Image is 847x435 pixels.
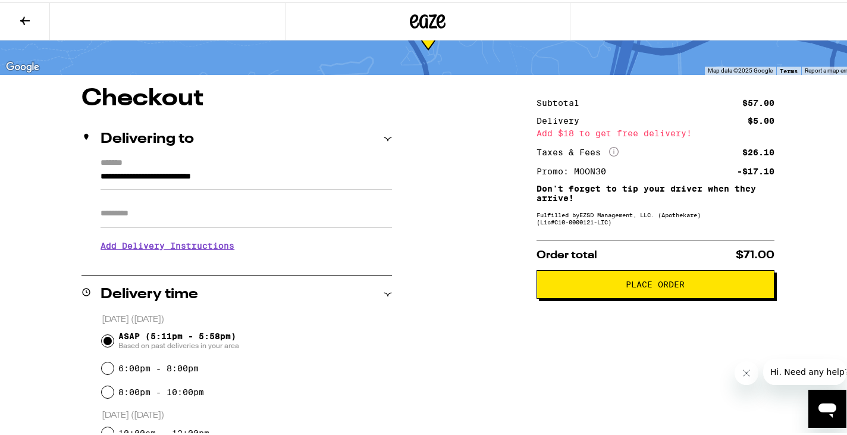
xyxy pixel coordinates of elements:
h2: Delivering to [101,130,194,144]
img: Google [3,57,42,73]
iframe: Message from company [763,356,846,383]
span: Order total [537,248,597,258]
span: Based on past deliveries in your area [118,339,239,348]
span: ASAP (5:11pm - 5:58pm) [118,329,239,348]
span: Hi. Need any help? [7,8,86,18]
a: Open this area in Google Maps (opens a new window) [3,57,42,73]
button: Place Order [537,268,774,296]
p: [DATE] ([DATE]) [102,408,393,419]
h2: Delivery time [101,285,198,299]
div: Delivery [537,114,588,123]
p: [DATE] ([DATE]) [102,312,393,323]
div: $26.10 [742,146,774,154]
div: $57.00 [742,96,774,105]
div: Taxes & Fees [537,145,619,155]
div: Subtotal [537,96,588,105]
span: Map data ©2025 Google [708,65,773,71]
a: Terms [780,65,798,72]
div: Add $18 to get free delivery! [537,127,774,135]
div: Fulfilled by EZSD Management, LLC. (Apothekare) (Lic# C10-0000121-LIC ) [537,209,774,223]
p: We'll contact you at [PHONE_NUMBER] when we arrive [101,257,392,267]
p: Don't forget to tip your driver when they arrive! [537,181,774,201]
iframe: Close message [735,359,758,383]
label: 6:00pm - 8:00pm [118,361,199,371]
h1: Checkout [81,85,392,108]
label: 8:00pm - 10:00pm [118,385,204,395]
div: $5.00 [748,114,774,123]
h3: Add Delivery Instructions [101,230,392,257]
span: Place Order [626,278,685,286]
span: $71.00 [736,248,774,258]
div: Promo: MOON30 [537,165,614,173]
iframe: Button to launch messaging window [808,387,846,425]
div: -$17.10 [737,165,774,173]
